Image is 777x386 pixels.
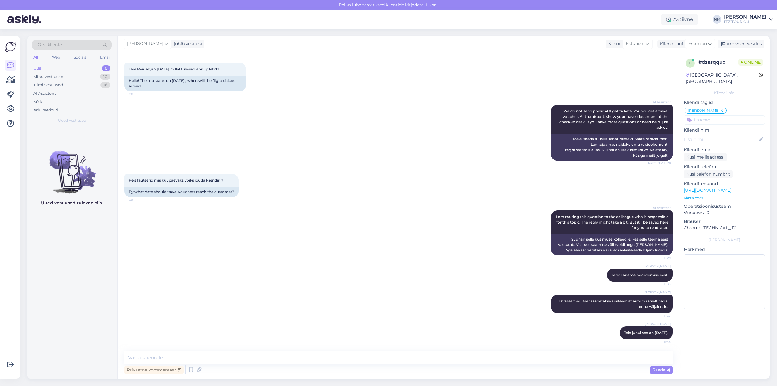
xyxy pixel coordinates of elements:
[51,53,61,61] div: Web
[124,366,184,374] div: Privaatne kommentaar
[684,218,765,225] p: Brauser
[58,118,86,123] span: Uued vestlused
[688,40,707,47] span: Estonian
[171,41,202,47] div: juhib vestlust
[127,40,163,47] span: [PERSON_NAME]
[657,41,683,47] div: Klienditugi
[33,107,58,113] div: Arhiveeritud
[648,340,671,344] span: 11:34
[684,153,727,161] div: Küsi meiliaadressi
[27,140,117,194] img: No chats
[718,40,764,48] div: Arhiveeri vestlus
[41,200,103,206] p: Uued vestlused tulevad siia.
[661,14,698,25] div: Aktiivne
[38,42,62,48] span: Otsi kliente
[645,322,671,326] span: [PERSON_NAME]
[102,65,110,71] div: 0
[32,53,39,61] div: All
[645,264,671,268] span: [PERSON_NAME]
[684,203,765,210] p: Operatsioonisüsteem
[648,206,671,210] span: AI Assistent
[684,225,765,231] p: Chrome [TECHNICAL_ID]
[626,40,644,47] span: Estonian
[129,67,219,71] span: Tere!Reis algab [DATE] millal tulevad lennupiletid?
[648,313,671,318] span: 11:33
[684,246,765,253] p: Märkmed
[559,109,669,130] span: We do not send physical flight tickets. You will get a travel voucher. At the airport, show your ...
[684,195,765,201] p: Vaata edasi ...
[551,234,673,255] div: Suunan selle küsimuse kolleegile, kes selle teema eest vastutab. Vastuse saamine võib veidi aega ...
[684,147,765,153] p: Kliendi email
[33,91,56,97] div: AI Assistent
[684,164,765,170] p: Kliendi telefon
[684,237,765,243] div: [PERSON_NAME]
[653,367,670,373] span: Saada
[684,115,765,125] input: Lisa tag
[738,59,763,66] span: Online
[100,74,110,80] div: 10
[648,256,671,260] span: 11:29
[33,74,63,80] div: Minu vestlused
[686,72,759,85] div: [GEOGRAPHIC_DATA], [GEOGRAPHIC_DATA]
[648,161,671,166] span: Nähtud ✓ 11:28
[124,187,239,197] div: By what date should travel vouchers reach the customer?
[124,76,246,91] div: Hello! The trip starts on [DATE] , when will the flight tickets arrive?
[33,65,41,71] div: Uus
[624,330,668,335] span: Teie juhul see on [DATE].
[684,90,765,96] div: Kliendi info
[126,197,149,202] span: 11:29
[424,2,438,8] span: Luba
[645,290,671,295] span: [PERSON_NAME]
[648,282,671,286] span: 11:33
[688,109,720,112] span: [PERSON_NAME]
[129,178,223,183] span: Reisifautserid mis kuupäevaks võiks jõuda kliendini?
[684,99,765,106] p: Kliendi tag'id
[5,41,16,53] img: Askly Logo
[73,53,87,61] div: Socials
[684,181,765,187] p: Klienditeekond
[684,187,731,193] a: [URL][DOMAIN_NAME]
[684,170,733,178] div: Küsi telefoninumbrit
[684,127,765,133] p: Kliendi nimi
[684,210,765,216] p: Windows 10
[713,15,721,24] div: NM
[648,100,671,104] span: AI Assistent
[558,299,669,309] span: Tavaliselt voutšer saadetakse süsteemist automaatselt nädal enne väljalendu.
[606,41,621,47] div: Klient
[698,59,738,66] div: # dzssqqux
[724,15,773,24] a: [PERSON_NAME]TEZ TOUR OÜ
[684,136,758,143] input: Lisa nimi
[126,92,149,96] span: 11:28
[100,82,110,88] div: 16
[33,82,63,88] div: Tiimi vestlused
[724,15,767,19] div: [PERSON_NAME]
[33,99,42,105] div: Kõik
[551,134,673,161] div: Me ei saada füüsilisi lennupileteid. Saate reisivautšeri. Lennujaamas näidake oma reisidokumenti ...
[556,214,669,230] span: I am routing this question to the colleague who is responsible for this topic. The reply might ta...
[611,273,668,277] span: Tere! Täname pöördumise eest.
[689,61,692,65] span: d
[724,19,767,24] div: TEZ TOUR OÜ
[99,53,112,61] div: Email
